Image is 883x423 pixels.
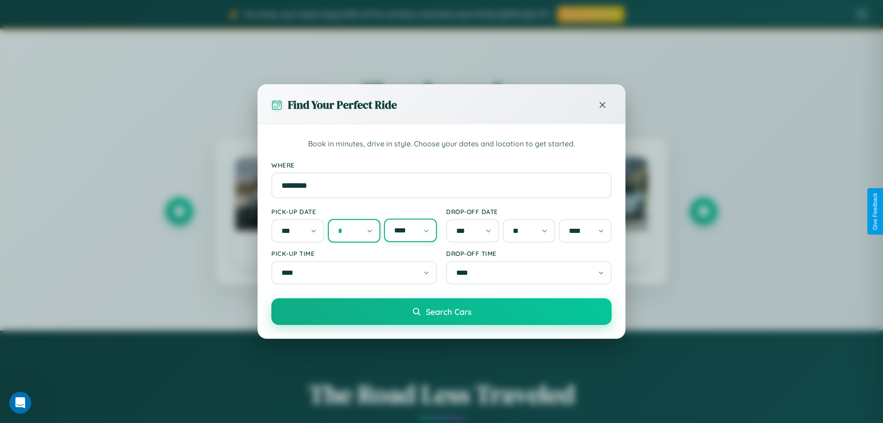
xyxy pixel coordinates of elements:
label: Pick-up Date [271,208,437,215]
label: Drop-off Time [446,249,612,257]
h3: Find Your Perfect Ride [288,97,397,112]
label: Drop-off Date [446,208,612,215]
span: Search Cars [426,307,471,317]
label: Where [271,161,612,169]
label: Pick-up Time [271,249,437,257]
button: Search Cars [271,298,612,325]
p: Book in minutes, drive in style. Choose your dates and location to get started. [271,138,612,150]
